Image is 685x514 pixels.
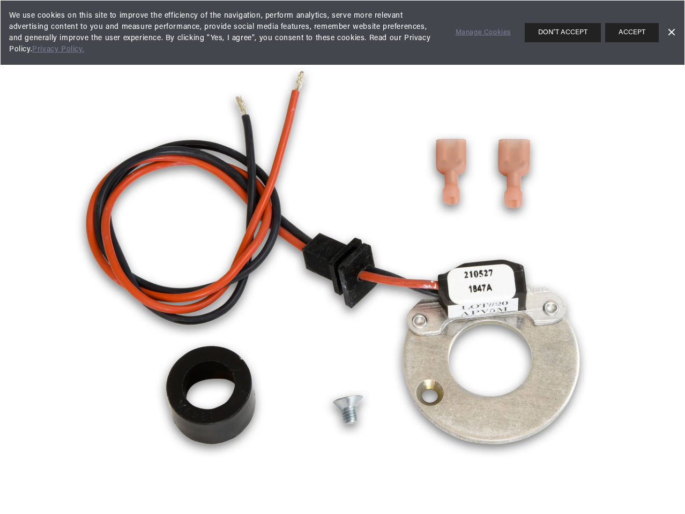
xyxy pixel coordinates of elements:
[456,27,511,39] a: Manage Cookies
[663,25,679,41] a: Dismiss Banner
[605,23,659,42] button: ACCEPT
[525,23,601,42] button: DON'T ACCEPT
[9,10,441,55] span: We use cookies on this site to improve the efficiency of the navigation, perform analytics, serve...
[32,46,84,54] a: Privacy Policy.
